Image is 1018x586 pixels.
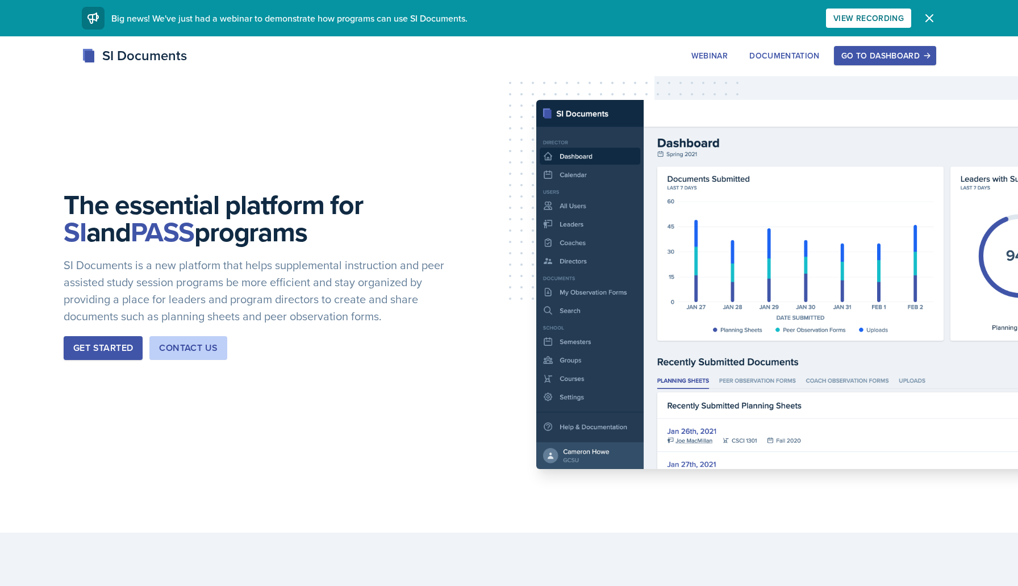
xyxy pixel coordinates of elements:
div: Documentation [749,51,820,60]
button: Documentation [742,46,827,65]
button: Get Started [64,336,143,360]
button: Go to Dashboard [834,46,936,65]
button: Webinar [684,46,735,65]
span: Big news! We've just had a webinar to demonstrate how programs can use SI Documents. [111,12,468,24]
div: Get Started [73,341,133,355]
button: Contact Us [149,336,227,360]
div: Webinar [691,51,728,60]
div: SI Documents [82,45,187,66]
div: Go to Dashboard [841,51,929,60]
div: View Recording [833,14,904,23]
div: Contact Us [159,341,218,355]
button: View Recording [826,9,911,28]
